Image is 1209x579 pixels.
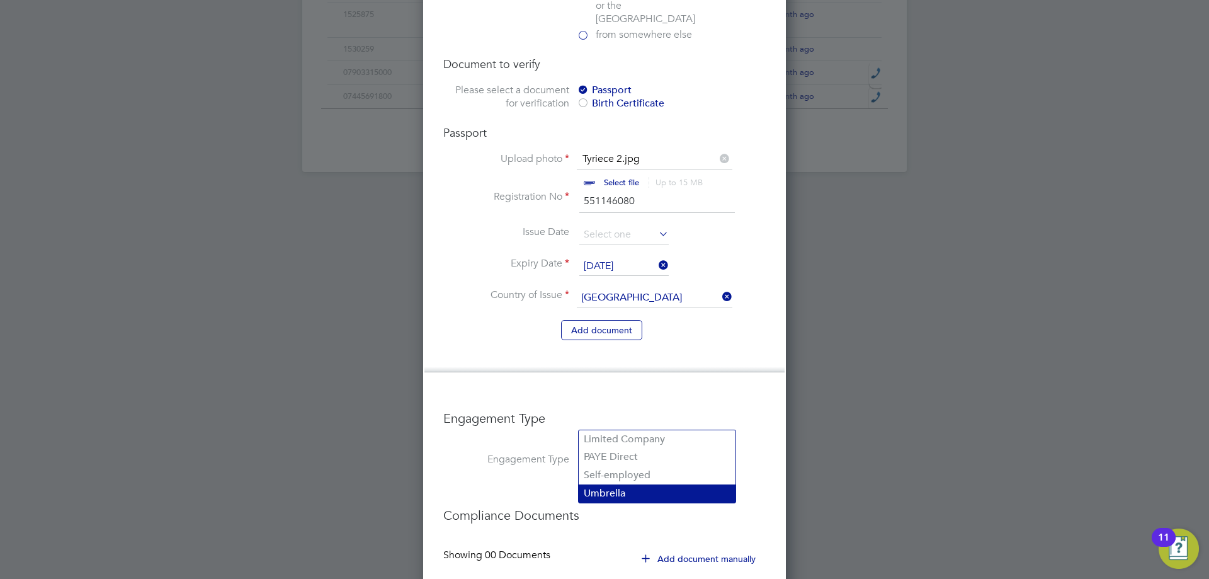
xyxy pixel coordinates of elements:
button: Open Resource Center, 11 new notifications [1159,529,1199,569]
h3: Compliance Documents [443,495,766,524]
label: Engagement Type [443,453,569,466]
li: Limited Company [579,430,735,449]
label: Upload photo [443,152,569,166]
label: Country of Issue [443,289,569,302]
h4: Document to verify [443,57,766,71]
input: Select one [579,226,669,244]
span: from somewhere else [596,28,692,42]
label: Please select a document for verification [443,84,569,110]
button: Add document manually [633,549,766,569]
li: PAYE Direct [579,448,735,466]
h3: Engagement Type [443,398,766,427]
div: Showing [443,549,553,562]
div: Passport [577,84,766,97]
label: Registration No [443,190,569,204]
li: Umbrella [579,484,735,503]
label: Expiry Date [443,257,569,270]
li: Self-employed [579,466,735,484]
h4: Passport [443,125,766,140]
input: Select one [579,257,669,276]
span: 00 Documents [485,549,550,561]
input: Search for... [577,289,732,307]
label: Issue Date [443,226,569,239]
button: Add document [561,320,642,340]
div: 11 [1158,537,1169,554]
div: Birth Certificate [577,97,766,110]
